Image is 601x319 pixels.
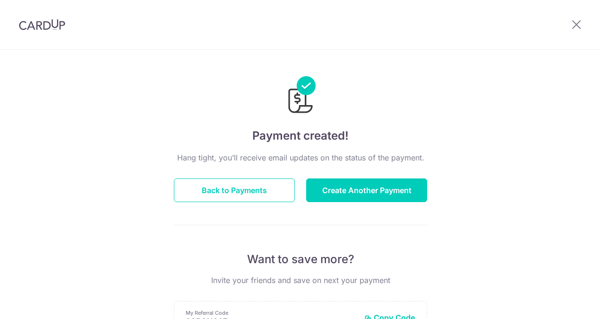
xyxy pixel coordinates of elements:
[306,178,427,202] button: Create Another Payment
[174,275,427,286] p: Invite your friends and save on next your payment
[174,252,427,267] p: Want to save more?
[541,291,592,314] iframe: Opens a widget where you can find more information
[174,127,427,144] h4: Payment created!
[174,178,295,202] button: Back to Payments
[174,152,427,163] p: Hang tight, you’ll receive email updates on the status of the payment.
[186,309,357,317] p: My Referral Code
[19,19,65,30] img: CardUp
[285,76,316,116] img: Payments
